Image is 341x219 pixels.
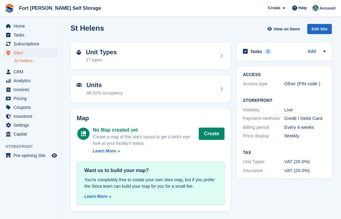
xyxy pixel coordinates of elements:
img: stora-icon-8386f47178a22dfd0bd8f6a31ec36ba5ce8667c1dd55bd0f319d3a0aa187defe.svg [5,4,14,13]
div: VAT (20.0%) [284,167,326,174]
div: Payment methods [243,115,284,122]
a: menu [3,40,58,48]
button: Create [199,128,224,140]
div: 17 types [86,57,117,63]
a: menu [3,48,58,57]
span: Pricing [13,94,50,103]
div: Edit Site [307,24,332,34]
a: menu [3,151,58,160]
div: Unit Types [243,158,284,165]
a: menu [3,130,58,138]
a: menu [3,22,58,30]
span: Sites [13,48,50,57]
a: Preview store [51,152,58,159]
div: No Map created yet [93,126,199,134]
div: 3 [265,49,272,54]
div: Weekly [284,133,326,140]
a: St Helens [14,58,58,64]
h2: St Helens [71,24,104,32]
a: View on Store [266,24,302,34]
a: Learn More [93,148,199,154]
h2: Storefront [243,98,326,103]
div: Learn More [84,193,107,200]
span: Account [320,5,335,11]
div: 48.91% occupancy [86,90,123,96]
span: CRM [13,67,50,76]
a: Add [308,48,316,55]
span: Coupons [13,103,50,112]
span: View on Store [274,26,300,32]
img: Alex [312,5,319,11]
a: menu [3,121,58,129]
a: Fort [PERSON_NAME] Self Storage [17,3,104,13]
span: Insurance [13,112,50,121]
a: Learn More [84,193,217,200]
h2: Tasks [250,49,262,54]
h2: Unit Types [86,49,117,56]
div: Price display [243,133,284,140]
div: Create a map of this site's layout to get a bird's eye look at your facility's status. [93,134,199,147]
a: Units 48.91% occupancy [71,75,231,102]
a: menu [3,94,58,103]
a: Edit Site [307,24,332,36]
span: Settings [13,121,50,129]
span: Help [298,5,307,11]
span: Analytics [13,76,50,85]
img: unit-icn-7be61d7bf1b0ce9d3e12c5938cc71ed9869f7b940bace4675aadf7bd6d80202e.svg [77,83,82,87]
img: map-icn-white-8b231986280072e83805622d3debb4903e2986e43859118e7b4002611c8ef794.svg [81,131,86,136]
span: Pre-opening Site [13,151,50,160]
span: Capital [13,130,50,138]
span: Invoices [13,85,50,94]
div: Live [284,106,326,113]
span: Subscriptions [13,40,50,48]
h2: ACCESS [243,72,326,77]
a: menu [3,67,58,76]
div: Want us to build your map? [84,167,217,174]
h2: Map [77,115,224,122]
span: Create [268,5,280,11]
div: Every 4 weeks [284,124,326,131]
h2: Units [86,82,123,89]
div: You're completely free to create your own sites map, but if you prefer the Stora team can build y... [84,177,217,190]
div: Billing period [243,124,284,131]
img: unit-type-icn-2b2737a686de81e16bb02015468b77c625bbabd49415b5ef34ead5e3b44a266d.svg [77,50,81,55]
span: Tasks [13,31,50,39]
div: Visibility [243,106,284,113]
h2: Tax [243,150,326,155]
div: VAT (20.0%) [284,158,326,165]
div: Credit / Debit Card [284,115,326,122]
a: menu [3,112,58,121]
span: Home [13,22,50,30]
div: Access type [243,80,284,87]
a: menu [3,31,58,39]
a: Unit Types 17 types [71,43,231,70]
span: Storefront [6,144,61,150]
a: menu [3,85,58,94]
div: Other (PIN code ) [284,80,326,87]
a: menu [3,76,58,85]
a: menu [3,103,58,112]
div: Learn More [93,148,116,154]
div: Insurance [243,167,284,174]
